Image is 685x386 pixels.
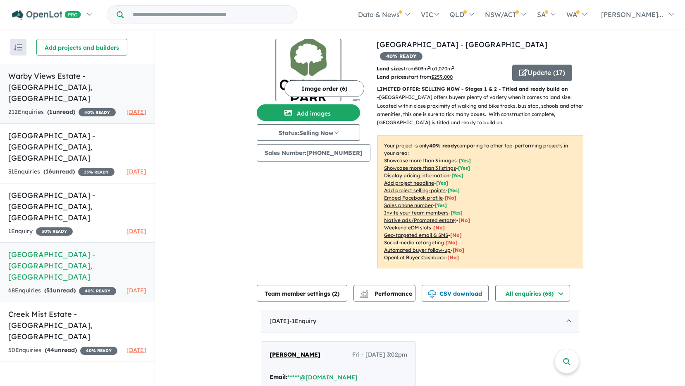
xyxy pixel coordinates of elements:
[44,287,76,294] strong: ( unread)
[448,187,460,193] span: [ Yes ]
[451,210,463,216] span: [ Yes ]
[8,167,115,177] div: 31 Enquir ies
[353,285,415,302] button: Performance
[431,74,453,80] u: $ 259,000
[49,108,53,116] span: 1
[377,93,590,127] p: - [GEOGRAPHIC_DATA] offers buyers plenty of variety when it comes to land size. Located within cl...
[45,168,52,175] span: 16
[384,254,445,261] u: OpenLot Buyer Cashback
[436,180,448,186] span: [ Yes ]
[270,373,287,381] strong: Email:
[458,165,470,171] span: [ Yes ]
[377,135,583,268] p: Your project is only comparing to other top-performing projects in your area: - - - - - - - - - -...
[126,168,146,175] span: [DATE]
[415,65,430,72] u: 503 m
[377,73,506,81] p: start from
[377,85,583,93] p: LIMITED OFFER: SELLING NOW - Stages 1 & 2 - Titled and ready build on
[430,65,454,72] span: to
[126,346,146,354] span: [DATE]
[384,157,457,164] u: Showcase more than 3 images
[377,74,406,80] b: Land prices
[352,350,407,360] span: Fri - [DATE] 3:02pm
[289,317,316,325] span: - 1 Enquir y
[360,292,368,298] img: bar-chart.svg
[79,108,116,116] span: 40 % READY
[14,44,22,51] img: sort.svg
[428,65,430,70] sup: 2
[270,350,320,360] a: [PERSON_NAME]
[8,249,146,282] h5: [GEOGRAPHIC_DATA] - [GEOGRAPHIC_DATA] , [GEOGRAPHIC_DATA]
[384,172,449,179] u: Display pricing information
[451,172,463,179] span: [ Yes ]
[8,309,146,342] h5: Creek Mist Estate - [GEOGRAPHIC_DATA] , [GEOGRAPHIC_DATA]
[384,202,433,208] u: Sales phone number
[47,346,54,354] span: 44
[257,124,360,141] button: Status:Selling Now
[8,190,146,223] h5: [GEOGRAPHIC_DATA] - [GEOGRAPHIC_DATA] , [GEOGRAPHIC_DATA]
[12,10,81,20] img: Openlot PRO Logo White
[46,287,53,294] span: 51
[126,287,146,294] span: [DATE]
[8,70,146,104] h5: Warby Views Estate - [GEOGRAPHIC_DATA] , [GEOGRAPHIC_DATA]
[79,287,116,295] span: 40 % READY
[380,52,422,60] span: 40 % READY
[377,65,506,73] p: from
[453,247,464,253] span: [No]
[384,210,449,216] u: Invite your team members
[384,239,444,246] u: Social media retargeting
[377,65,403,72] b: Land sizes
[384,195,443,201] u: Embed Facebook profile
[43,168,75,175] strong: ( unread)
[459,157,471,164] span: [ Yes ]
[8,227,73,236] div: 1 Enquir y
[8,130,146,164] h5: [GEOGRAPHIC_DATA] - [GEOGRAPHIC_DATA] , [GEOGRAPHIC_DATA]
[36,227,73,236] span: 30 % READY
[446,239,458,246] span: [No]
[8,286,116,296] div: 68 Enquir ies
[257,39,360,101] img: Granite Park Estate - Wangandary
[334,290,337,297] span: 2
[8,107,116,117] div: 212 Enquir ies
[270,351,320,358] span: [PERSON_NAME]
[435,65,454,72] u: 1,070 m
[377,40,547,49] a: [GEOGRAPHIC_DATA] - [GEOGRAPHIC_DATA]
[422,285,489,302] button: CSV download
[80,347,117,355] span: 40 % READY
[47,108,75,116] strong: ( unread)
[447,254,459,261] span: [No]
[45,346,77,354] strong: ( unread)
[458,217,470,223] span: [No]
[384,187,446,193] u: Add project selling-points
[126,227,146,235] span: [DATE]
[126,108,146,116] span: [DATE]
[429,142,457,149] b: 40 % ready
[257,104,360,121] button: Add images
[261,310,579,333] div: [DATE]
[495,285,570,302] button: All enquiries (68)
[360,290,368,294] img: line-chart.svg
[384,180,434,186] u: Add project headline
[452,65,454,70] sup: 2
[384,165,456,171] u: Showcase more than 3 listings
[125,6,295,24] input: Try estate name, suburb, builder or developer
[384,217,456,223] u: Native ads (Promoted estate)
[257,285,347,302] button: Team member settings (2)
[433,224,445,231] span: [No]
[601,10,663,19] span: [PERSON_NAME]...
[257,144,370,162] button: Sales Number:[PHONE_NUMBER]
[384,232,448,238] u: Geo-targeted email & SMS
[428,290,436,298] img: download icon
[78,168,115,176] span: 35 % READY
[361,290,412,297] span: Performance
[435,202,447,208] span: [ Yes ]
[384,224,431,231] u: Weekend eDM slots
[36,39,127,55] button: Add projects and builders
[445,195,456,201] span: [ No ]
[8,345,117,355] div: 50 Enquir ies
[384,247,451,253] u: Automated buyer follow-up
[284,80,364,97] button: Image order (6)
[450,232,462,238] span: [No]
[512,65,572,81] button: Update (17)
